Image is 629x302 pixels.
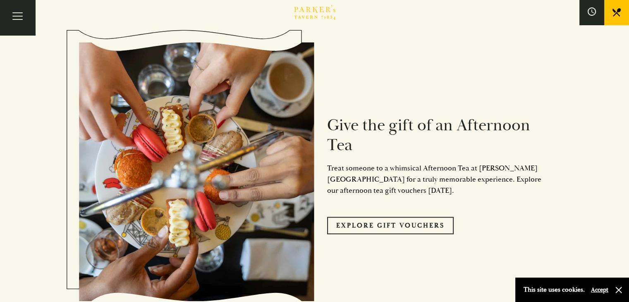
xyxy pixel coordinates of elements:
button: Accept [591,286,608,294]
p: This site uses cookies. [524,284,585,296]
button: Close and accept [615,286,623,294]
h3: Give the gift of an Afternoon Tea [327,115,550,155]
a: Explore Gift Vouchers [327,217,454,234]
p: Treat someone to a whimsical Afternoon Tea at [PERSON_NAME][GEOGRAPHIC_DATA] for a truly memorabl... [327,163,550,196]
